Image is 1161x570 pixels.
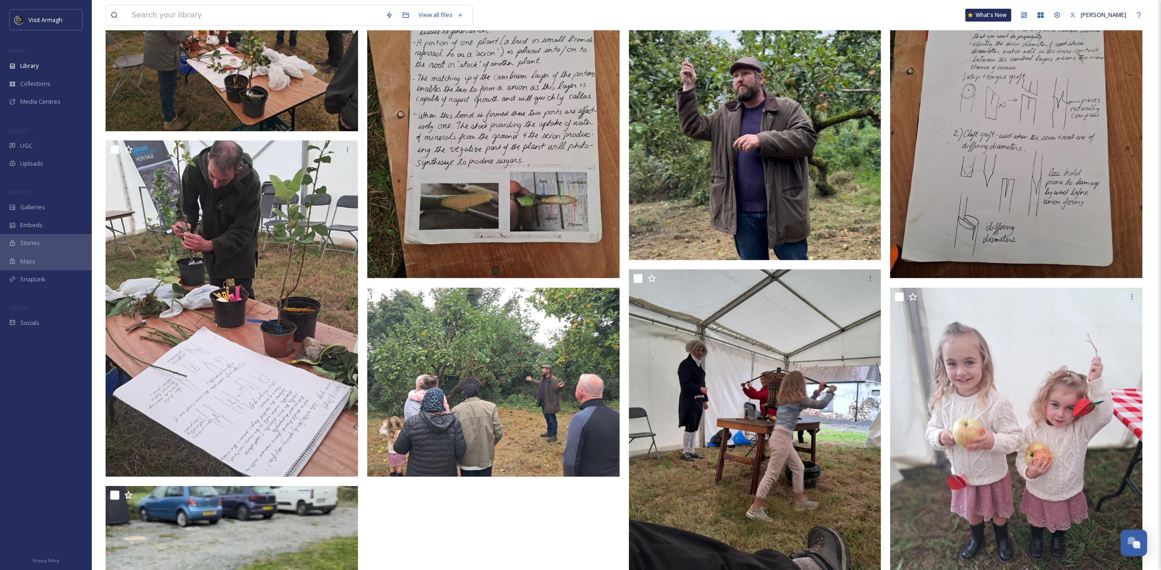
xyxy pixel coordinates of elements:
span: SOCIALS [9,304,28,311]
span: Visit Armagh [28,16,62,24]
span: MEDIA [9,47,25,54]
span: Socials [20,319,39,327]
span: COLLECT [9,127,29,134]
span: Uploads [20,159,43,168]
span: Stories [20,239,40,247]
input: Search your library [127,5,381,25]
span: Collections [20,79,50,88]
span: Library [20,61,39,70]
a: Privacy Policy [33,554,59,565]
span: Galleries [20,203,45,212]
span: SnapLink [20,275,45,284]
a: [PERSON_NAME] [1066,6,1131,24]
span: Embeds [20,221,43,229]
img: THE-FIRST-PLACE-VISIT-ARMAGH.COM-BLACK.jpg [15,15,24,24]
span: [PERSON_NAME] [1081,11,1126,19]
a: What's New [965,9,1011,22]
span: UGC [20,141,33,150]
span: Maps [20,257,35,266]
button: Open Chat [1121,530,1147,556]
span: Media Centres [20,97,61,106]
span: Privacy Policy [33,558,59,564]
span: WIDGETS [9,189,30,196]
img: Apple Day orchard tour.jpg [367,288,620,477]
img: Grafting 1.jpg [106,140,358,477]
a: View all files [414,6,468,24]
